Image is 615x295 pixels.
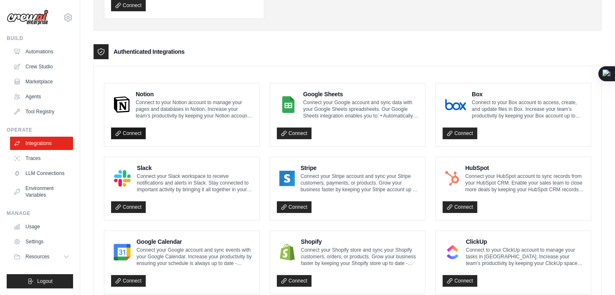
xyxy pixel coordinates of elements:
a: Connect [277,127,311,139]
a: Traces [10,152,73,165]
button: Logout [7,274,73,288]
h4: Slack [137,164,253,172]
a: Usage [10,220,73,233]
img: Notion Logo [114,96,130,113]
h4: Google Calendar [137,237,253,246]
h4: Stripe [301,164,418,172]
a: Marketplace [10,75,73,88]
p: Connect to your Box account to access, create, and update files in Box. Increase your team’s prod... [472,99,584,119]
img: Google Sheets Logo [279,96,297,113]
a: Integrations [10,137,73,150]
h4: Google Sheets [303,90,418,98]
a: Settings [10,235,73,248]
img: Shopify Logo [279,244,295,260]
p: Connect your Slack workspace to receive notifications and alerts in Slack. Stay connected to impo... [137,173,253,193]
h4: HubSpot [465,164,584,172]
p: Connect to your ClickUp account to manage your tasks in [GEOGRAPHIC_DATA]. Increase your team’s p... [466,247,584,267]
div: Manage [7,210,73,217]
h4: ClickUp [466,237,584,246]
img: Google Calendar Logo [114,244,131,260]
a: Agents [10,90,73,103]
p: Connect your Google account and sync events with your Google Calendar. Increase your productivity... [137,247,253,267]
h4: Notion [136,90,253,98]
a: Tool Registry [10,105,73,118]
p: Connect to your Notion account to manage your pages and databases in Notion. Increase your team’s... [136,99,253,119]
a: Connect [111,275,146,287]
span: Logout [37,278,53,285]
a: Connect [111,127,146,139]
span: Resources [25,253,49,260]
p: Connect your Shopify store and sync your Shopify customers, orders, or products. Grow your busine... [301,247,419,267]
a: Connect [277,201,311,213]
img: HubSpot Logo [445,170,459,187]
a: LLM Connections [10,167,73,180]
a: Connect [111,201,146,213]
h4: Shopify [301,237,419,246]
h3: Authenticated Integrations [114,47,185,56]
a: Crew Studio [10,60,73,73]
p: Connect your Stripe account and sync your Stripe customers, payments, or products. Grow your busi... [301,173,418,193]
a: Environment Variables [10,182,73,202]
p: Connect your Google account and sync data with your Google Sheets spreadsheets. Our Google Sheets... [303,99,418,119]
img: ClickUp Logo [445,244,460,260]
button: Resources [10,250,73,263]
img: Stripe Logo [279,170,295,187]
img: Slack Logo [114,170,131,187]
div: Operate [7,127,73,133]
img: Logo [7,10,48,25]
a: Connect [443,201,477,213]
img: Box Logo [445,96,466,113]
a: Connect [443,127,477,139]
a: Connect [443,275,477,287]
p: Connect your HubSpot account to sync records from your HubSpot CRM. Enable your sales team to clo... [465,173,584,193]
a: Connect [277,275,311,287]
h4: Box [472,90,584,98]
div: Build [7,35,73,42]
a: Automations [10,45,73,58]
